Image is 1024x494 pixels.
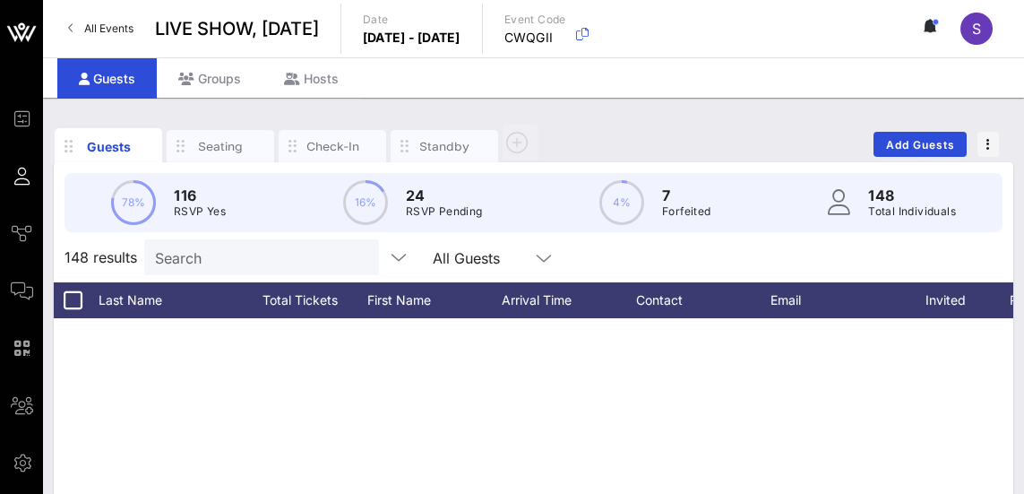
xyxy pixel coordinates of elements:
[504,29,566,47] p: CWQGII
[155,15,319,42] span: LIVE SHOW, [DATE]
[305,138,359,155] div: Check-In
[406,203,483,221] p: RSVP Pending
[960,13,993,45] div: S
[868,185,956,206] p: 148
[82,137,135,156] div: Guests
[57,14,144,43] a: All Events
[417,138,471,155] div: Standby
[84,22,133,35] span: All Events
[662,185,711,206] p: 7
[873,132,967,157] button: Add Guests
[504,11,566,29] p: Event Code
[233,282,367,318] div: Total Tickets
[174,185,226,206] p: 116
[363,29,460,47] p: [DATE] - [DATE]
[770,282,905,318] div: Email
[363,11,460,29] p: Date
[662,203,711,221] p: Forfeited
[905,282,1003,318] div: Invited
[422,239,565,275] div: All Guests
[972,20,981,38] span: S
[157,58,262,99] div: Groups
[367,282,502,318] div: First Name
[57,58,157,99] div: Guests
[636,282,770,318] div: Contact
[406,185,483,206] p: 24
[99,282,233,318] div: Last Name
[502,282,636,318] div: Arrival Time
[433,250,500,266] div: All Guests
[868,203,956,221] p: Total Individuals
[885,138,956,152] span: Add Guests
[65,247,137,268] span: 148 results
[174,203,226,221] p: RSVP Yes
[194,138,247,155] div: Seating
[262,58,360,99] div: Hosts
